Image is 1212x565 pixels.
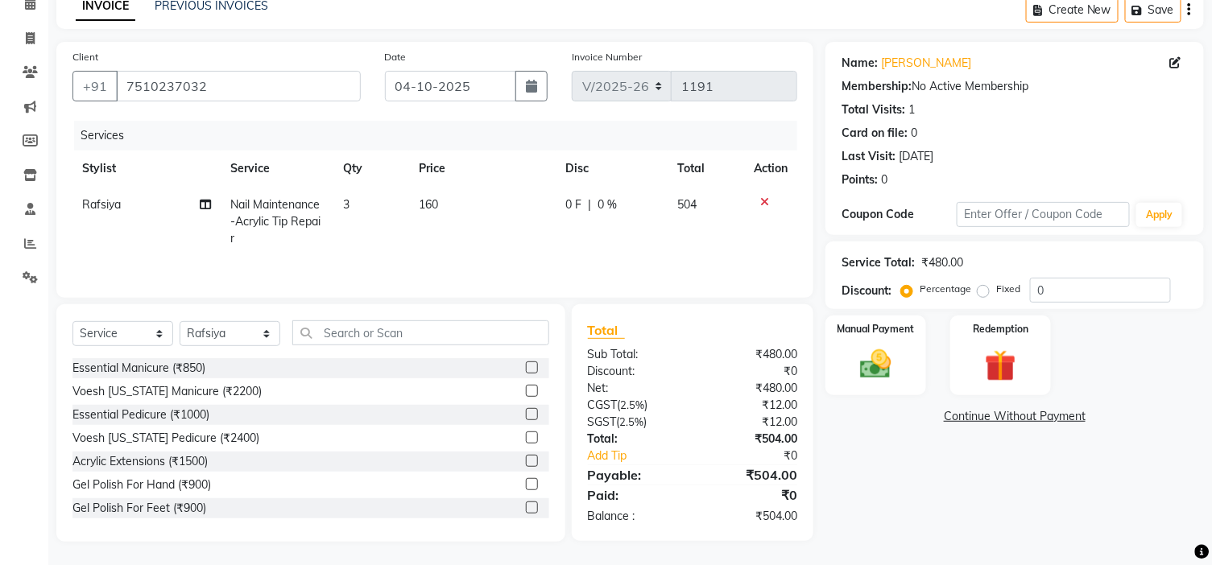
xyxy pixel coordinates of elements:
[72,476,211,493] div: Gel Polish For Hand (₹900)
[72,383,262,400] div: Voesh [US_STATE] Manicure (₹2200)
[588,322,625,339] span: Total
[842,206,957,223] div: Coupon Code
[576,465,693,485] div: Payable:
[576,508,693,525] div: Balance :
[72,151,221,187] th: Stylist
[921,254,963,271] div: ₹480.00
[333,151,409,187] th: Qty
[74,121,809,151] div: Services
[842,55,878,72] div: Name:
[899,148,933,165] div: [DATE]
[712,447,809,464] div: ₹0
[72,406,209,423] div: Essential Pedicure (₹1000)
[842,171,878,188] div: Points:
[693,414,809,431] div: ₹12.00
[996,282,1020,296] label: Fixed
[842,78,1188,95] div: No Active Membership
[677,197,697,212] span: 504
[668,151,744,187] th: Total
[842,254,915,271] div: Service Total:
[588,414,617,429] span: SGST
[693,431,809,447] div: ₹504.00
[565,196,581,213] span: 0 F
[72,360,205,377] div: Essential Manicure (₹850)
[576,380,693,397] div: Net:
[829,408,1201,425] a: Continue Without Payment
[842,148,896,165] div: Last Visit:
[292,320,549,345] input: Search or Scan
[842,78,912,95] div: Membership:
[908,101,915,118] div: 1
[842,282,891,299] div: Discount:
[576,431,693,447] div: Total:
[620,415,644,428] span: 2.5%
[911,125,917,142] div: 0
[842,101,905,118] div: Total Visits:
[881,171,887,188] div: 0
[1136,203,1182,227] button: Apply
[957,202,1130,227] input: Enter Offer / Coupon Code
[588,196,591,213] span: |
[621,398,645,411] span: 2.5%
[116,71,361,101] input: Search by Name/Mobile/Email/Code
[693,363,809,380] div: ₹0
[230,197,321,245] span: Nail Maintenance-Acrylic Tip Repair
[72,430,259,447] div: Voesh [US_STATE] Pedicure (₹2400)
[693,465,809,485] div: ₹504.00
[576,447,712,464] a: Add Tip
[576,346,693,363] div: Sub Total:
[72,453,208,470] div: Acrylic Extensions (₹1500)
[72,71,118,101] button: +91
[842,125,908,142] div: Card on file:
[72,50,98,64] label: Client
[72,500,206,517] div: Gel Polish For Feet (₹900)
[975,346,1027,386] img: _gift.svg
[343,197,350,212] span: 3
[693,485,809,505] div: ₹0
[744,151,797,187] th: Action
[598,196,617,213] span: 0 %
[409,151,556,187] th: Price
[693,397,809,414] div: ₹12.00
[881,55,971,72] a: [PERSON_NAME]
[576,363,693,380] div: Discount:
[920,282,971,296] label: Percentage
[556,151,668,187] th: Disc
[576,414,693,431] div: ( )
[572,50,642,64] label: Invoice Number
[850,346,902,382] img: _cash.svg
[973,322,1028,336] label: Redemption
[221,151,333,187] th: Service
[576,485,693,505] div: Paid:
[576,397,693,414] div: ( )
[588,398,618,412] span: CGST
[693,508,809,525] div: ₹504.00
[82,197,121,212] span: Rafsiya
[838,322,915,336] label: Manual Payment
[693,380,809,397] div: ₹480.00
[385,50,407,64] label: Date
[419,197,438,212] span: 160
[693,346,809,363] div: ₹480.00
